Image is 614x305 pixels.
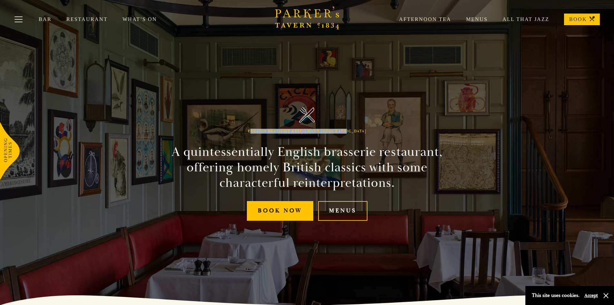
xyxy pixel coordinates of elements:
a: Menus [318,201,367,221]
h2: A quintessentially English brasserie restaurant, offering homely British classics with some chara... [160,144,454,191]
img: Parker's Tavern Brasserie Cambridge [299,107,315,123]
h1: English Brasserie Restaurant [GEOGRAPHIC_DATA] [248,129,366,134]
p: This site uses cookies. [532,291,580,300]
button: Close and accept [603,292,609,299]
a: Book Now [247,201,313,221]
button: Accept [584,292,598,299]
